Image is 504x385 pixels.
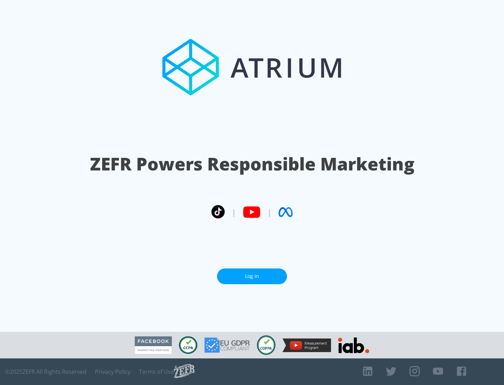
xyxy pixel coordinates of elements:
img: GDPR Compliant [204,337,250,353]
img: CCPA Compliant [179,336,197,354]
img: YouTube Measurement Program [282,338,331,352]
a: Privacy Policy [95,368,131,375]
img: IAB [338,337,369,353]
h1: ZEFR Powers Responsible Marketing [90,152,414,176]
a: Log In [217,268,287,284]
img: COPPA Compliant [257,335,275,355]
a: Terms of Use [139,368,174,375]
span: | [267,207,272,217]
img: Facebook Marketing Partner [135,336,172,354]
span: | [232,207,236,217]
span: © 2025 ZEFR All Rights Reserved [5,368,86,375]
